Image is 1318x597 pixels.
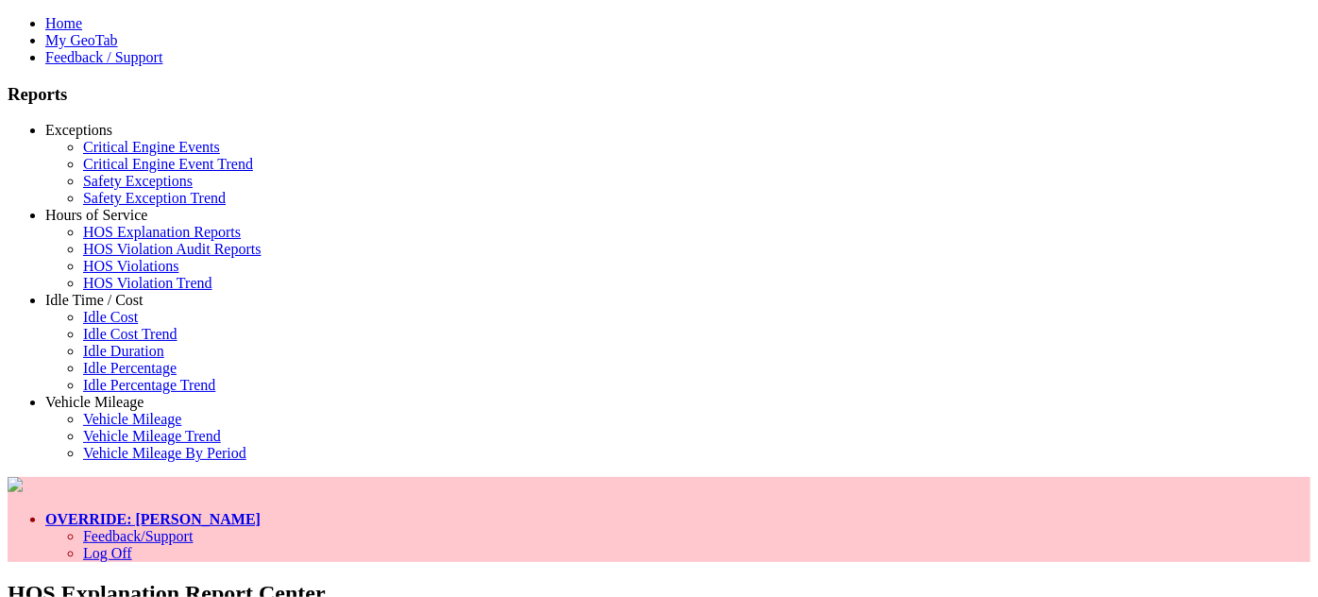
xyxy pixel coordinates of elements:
[8,477,23,492] img: pepsilogo.png
[83,360,177,376] a: Idle Percentage
[8,84,1310,105] h3: Reports
[83,411,181,427] a: Vehicle Mileage
[45,15,82,31] a: Home
[45,49,162,65] a: Feedback / Support
[83,224,241,240] a: HOS Explanation Reports
[83,528,193,544] a: Feedback/Support
[83,545,132,561] a: Log Off
[83,377,215,393] a: Idle Percentage Trend
[83,258,178,274] a: HOS Violations
[45,292,144,308] a: Idle Time / Cost
[83,275,212,291] a: HOS Violation Trend
[83,326,177,342] a: Idle Cost Trend
[83,173,193,189] a: Safety Exceptions
[83,156,253,172] a: Critical Engine Event Trend
[83,309,138,325] a: Idle Cost
[45,32,118,48] a: My GeoTab
[45,207,147,223] a: Hours of Service
[45,122,112,138] a: Exceptions
[83,343,164,359] a: Idle Duration
[83,241,262,257] a: HOS Violation Audit Reports
[45,394,144,410] a: Vehicle Mileage
[83,190,226,206] a: Safety Exception Trend
[83,445,246,461] a: Vehicle Mileage By Period
[83,139,220,155] a: Critical Engine Events
[83,428,221,444] a: Vehicle Mileage Trend
[45,511,261,527] a: OVERRIDE: [PERSON_NAME]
